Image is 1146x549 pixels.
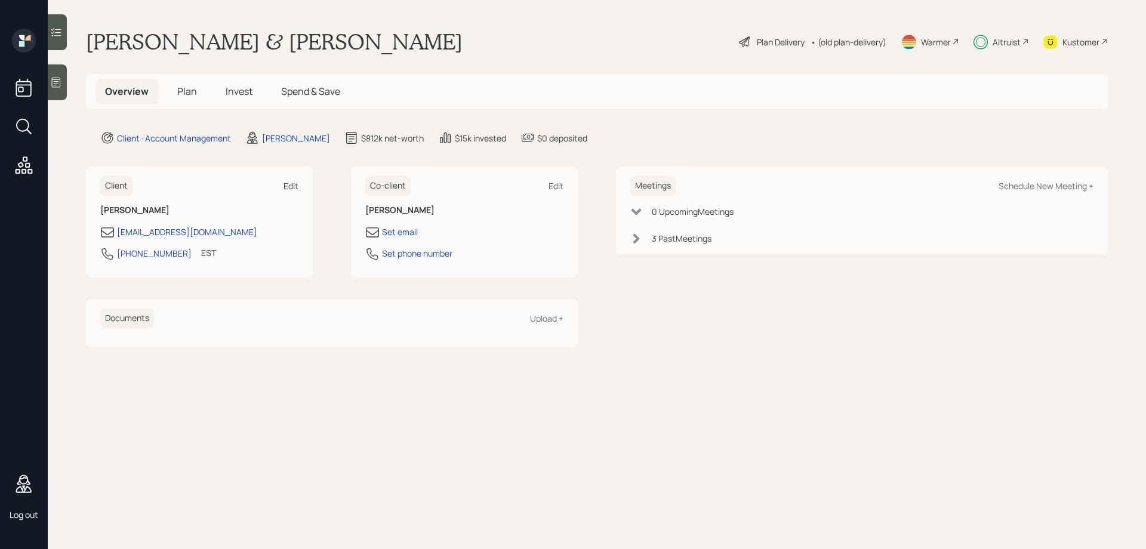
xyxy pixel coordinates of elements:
[117,132,231,144] div: Client · Account Management
[361,132,424,144] div: $812k net-worth
[530,313,563,324] div: Upload +
[365,205,563,215] h6: [PERSON_NAME]
[284,180,298,192] div: Edit
[100,176,133,196] h6: Client
[100,205,298,215] h6: [PERSON_NAME]
[262,132,330,144] div: [PERSON_NAME]
[921,36,951,48] div: Warmer
[382,226,418,238] div: Set email
[549,180,563,192] div: Edit
[382,247,452,260] div: Set phone number
[652,205,734,218] div: 0 Upcoming Meeting s
[117,226,257,238] div: [EMAIL_ADDRESS][DOMAIN_NAME]
[757,36,805,48] div: Plan Delivery
[811,36,886,48] div: • (old plan-delivery)
[10,509,38,520] div: Log out
[455,132,506,144] div: $15k invested
[105,85,149,98] span: Overview
[226,85,252,98] span: Invest
[177,85,197,98] span: Plan
[100,309,154,328] h6: Documents
[652,232,711,245] div: 3 Past Meeting s
[201,246,216,259] div: EST
[281,85,340,98] span: Spend & Save
[999,180,1093,192] div: Schedule New Meeting +
[630,176,676,196] h6: Meetings
[993,36,1021,48] div: Altruist
[86,29,463,55] h1: [PERSON_NAME] & [PERSON_NAME]
[365,176,411,196] h6: Co-client
[117,247,192,260] div: [PHONE_NUMBER]
[537,132,587,144] div: $0 deposited
[1062,36,1099,48] div: Kustomer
